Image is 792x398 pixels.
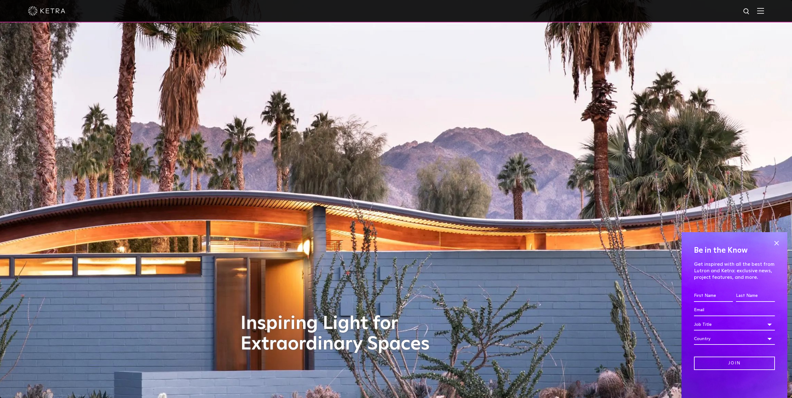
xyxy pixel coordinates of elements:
div: Job Title [694,319,775,330]
img: ketra-logo-2019-white [28,6,65,16]
input: Join [694,357,775,370]
input: Email [694,304,775,316]
input: First Name [694,290,733,302]
h4: Be in the Know [694,245,775,256]
img: Hamburger%20Nav.svg [757,8,764,14]
img: search icon [743,8,751,16]
p: Get inspired with all the best from Lutron and Ketra: exclusive news, project features, and more. [694,261,775,280]
h1: Inspiring Light for Extraordinary Spaces [241,313,443,354]
input: Last Name [736,290,775,302]
div: Country [694,333,775,345]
